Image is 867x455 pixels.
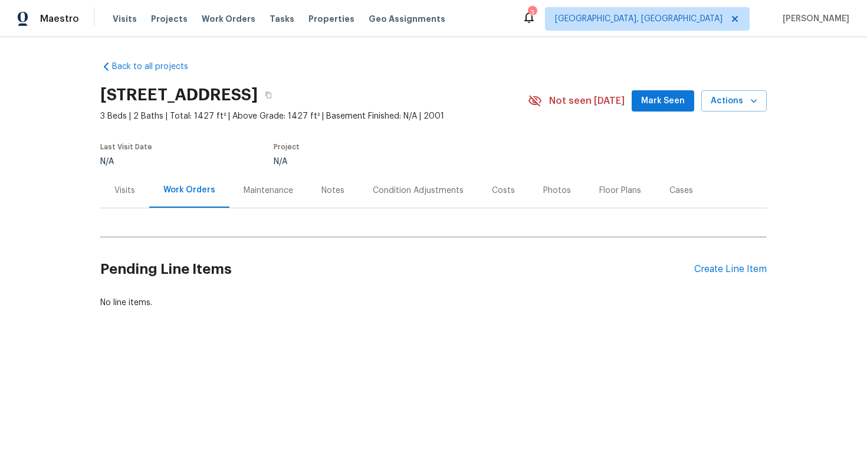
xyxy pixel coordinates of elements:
[321,185,344,197] div: Notes
[100,61,214,73] a: Back to all projects
[244,185,293,197] div: Maintenance
[100,158,152,166] div: N/A
[669,185,693,197] div: Cases
[778,13,849,25] span: [PERSON_NAME]
[694,264,767,275] div: Create Line Item
[270,15,294,23] span: Tasks
[100,89,258,101] h2: [STREET_ADDRESS]
[274,158,500,166] div: N/A
[701,90,767,112] button: Actions
[100,242,694,297] h2: Pending Line Items
[100,110,528,122] span: 3 Beds | 2 Baths | Total: 1427 ft² | Above Grade: 1427 ft² | Basement Finished: N/A | 2001
[308,13,354,25] span: Properties
[641,94,685,109] span: Mark Seen
[632,90,694,112] button: Mark Seen
[151,13,188,25] span: Projects
[114,185,135,197] div: Visits
[543,185,571,197] div: Photos
[274,143,300,150] span: Project
[528,7,536,19] div: 3
[113,13,137,25] span: Visits
[599,185,641,197] div: Floor Plans
[202,13,255,25] span: Work Orders
[555,13,722,25] span: [GEOGRAPHIC_DATA], [GEOGRAPHIC_DATA]
[373,185,464,197] div: Condition Adjustments
[492,185,515,197] div: Costs
[100,143,152,150] span: Last Visit Date
[711,94,757,109] span: Actions
[369,13,445,25] span: Geo Assignments
[549,95,625,107] span: Not seen [DATE]
[100,297,767,309] div: No line items.
[163,184,215,196] div: Work Orders
[40,13,79,25] span: Maestro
